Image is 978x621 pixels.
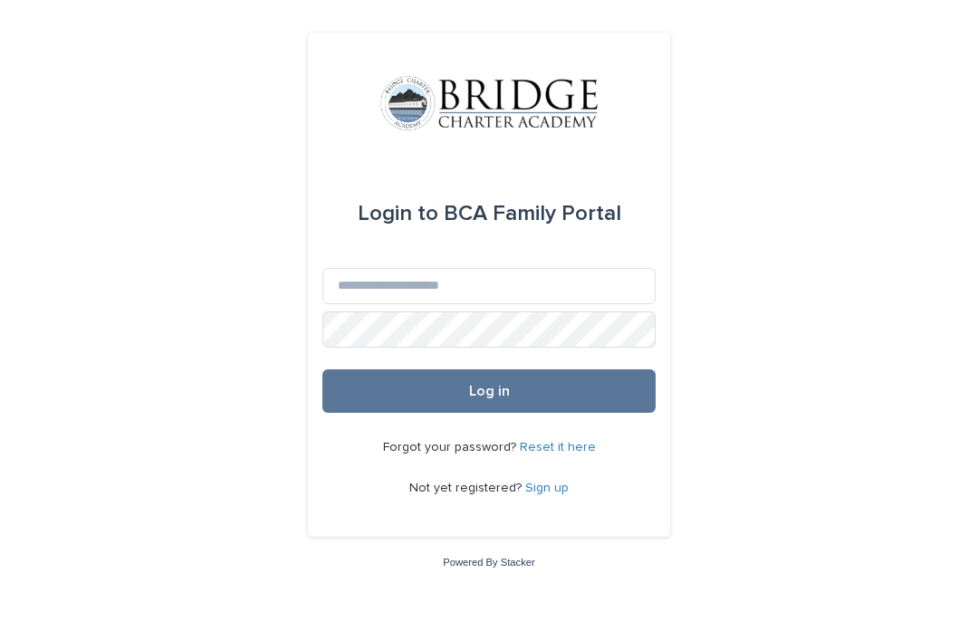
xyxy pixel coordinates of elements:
a: Powered By Stacker [443,557,534,568]
a: Reset it here [520,441,596,454]
button: Log in [322,369,656,413]
span: Login to [358,203,438,225]
a: Sign up [525,482,569,494]
span: Not yet registered? [409,482,525,494]
div: BCA Family Portal [358,188,621,239]
span: Log in [469,384,510,398]
span: Forgot your password? [383,441,520,454]
img: V1C1m3IdTEidaUdm9Hs0 [380,76,598,130]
